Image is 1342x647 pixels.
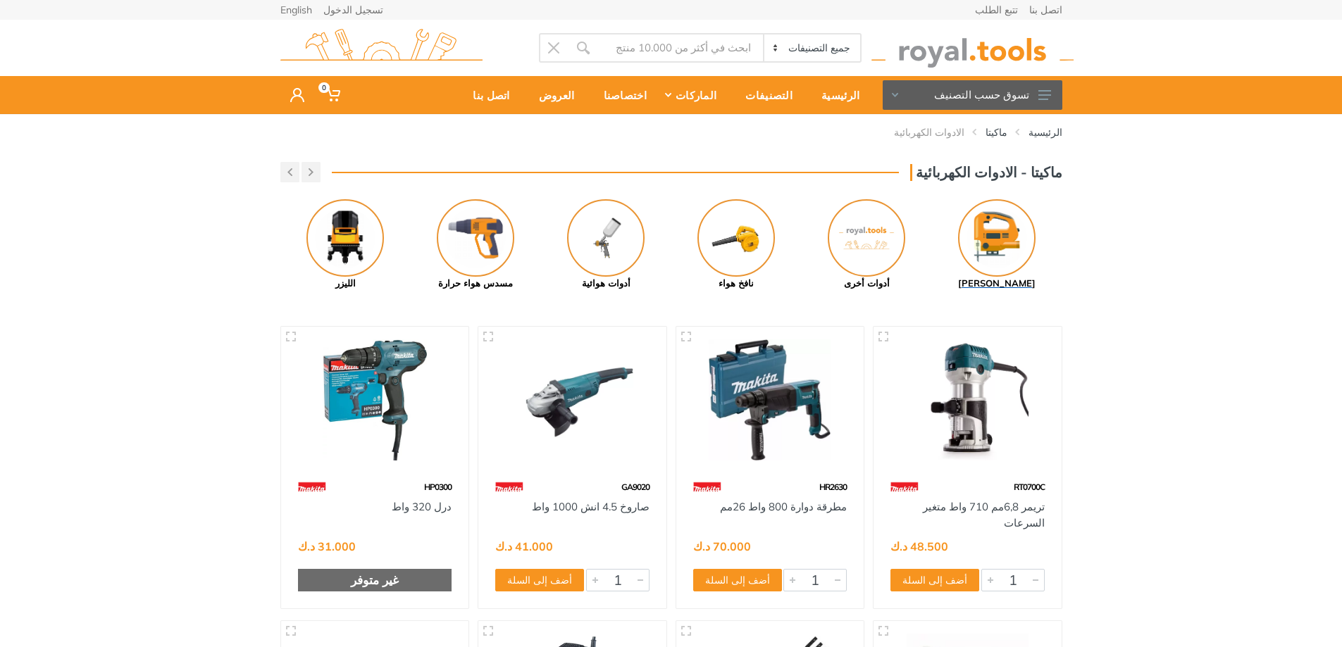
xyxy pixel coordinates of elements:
a: اتصل بنا [454,76,519,114]
select: Category [763,34,859,61]
a: الرئيسية [1029,125,1062,139]
a: درل 320 واط [392,500,452,513]
img: royal.tools Logo [280,29,483,68]
nav: breadcrumb [280,125,1062,139]
img: No Image [828,199,905,277]
a: مطرقة دوارة 800 واط 26مم [720,500,847,513]
a: تتبع الطلب [975,5,1018,15]
img: Royal Tools - درل 320 واط [294,339,456,461]
div: مسدس هواء حرارة [411,277,541,291]
div: 31.000 د.ك [298,541,356,552]
img: 42.webp [890,475,919,499]
img: 42.webp [495,475,523,499]
img: Royal Tools - مطرقة دوارة 800 واط 26مم [689,339,852,461]
img: 42.webp [693,475,721,499]
span: GA9020 [621,482,650,492]
a: العروض [520,76,585,114]
a: التصنيفات [726,76,802,114]
a: الرئيسية [802,76,869,114]
a: مسدس هواء حرارة [411,199,541,291]
span: RT0700C [1014,482,1045,492]
div: أدوات أخرى [802,277,932,291]
a: تريمر 6,8مم 710 واط متغير السرعات [923,500,1045,529]
div: [PERSON_NAME] [932,277,1062,291]
img: Royal Tools - تريمر 6,8مم 710 واط متغير السرعات [886,339,1049,461]
a: [PERSON_NAME] [932,199,1062,291]
div: غير متوفر [298,569,452,591]
div: أدوات هوائية [541,277,671,291]
span: HP0300 [424,482,452,492]
a: English [280,5,312,15]
a: اختصاصنا [585,76,657,114]
a: 0 [314,76,350,114]
a: نافخ هواء [671,199,802,291]
div: التصنيفات [726,80,802,110]
img: royal.tools Logo [871,29,1074,68]
img: 42.webp [298,475,326,499]
a: صاروخ 4.5 انش 1000 واط [532,500,650,513]
a: ماكيتا [986,125,1007,139]
h3: ماكيتا - الادوات الكهربائية [910,164,1062,181]
div: العروض [520,80,585,110]
img: Royal - مسدس هواء حرارة [437,199,514,277]
div: اختصاصنا [585,80,657,110]
div: الماركات [657,80,726,110]
img: Royal - الليزر [306,199,384,277]
span: HR2630 [819,482,847,492]
button: تسوق حسب التصنيف [883,80,1062,110]
a: الليزر [280,199,411,291]
div: 48.500 د.ك [890,541,948,552]
a: أدوات أخرى [802,199,932,291]
div: 41.000 د.ك [495,541,553,552]
a: أدوات هوائية [541,199,671,291]
a: الادوات الكهربائية [894,125,964,139]
button: أضف إلى السلة [495,569,584,591]
div: الرئيسية [802,80,869,110]
img: Royal - أدوات هوائية [567,199,645,277]
a: تسجيل الدخول [323,5,383,15]
span: 0 [318,82,330,93]
a: اتصل بنا [1029,5,1062,15]
button: أضف إلى السلة [890,569,979,591]
div: الليزر [280,277,411,291]
img: Royal - منشار جيكسو [958,199,1036,277]
div: نافخ هواء [671,277,802,291]
div: اتصل بنا [454,80,519,110]
img: Royal Tools - صاروخ 4.5 انش 1000 واط [491,339,654,461]
button: أضف إلى السلة [693,569,782,591]
input: Site search [598,33,764,63]
div: 70.000 د.ك [693,541,751,552]
img: Royal - نافخ هواء [697,199,775,277]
